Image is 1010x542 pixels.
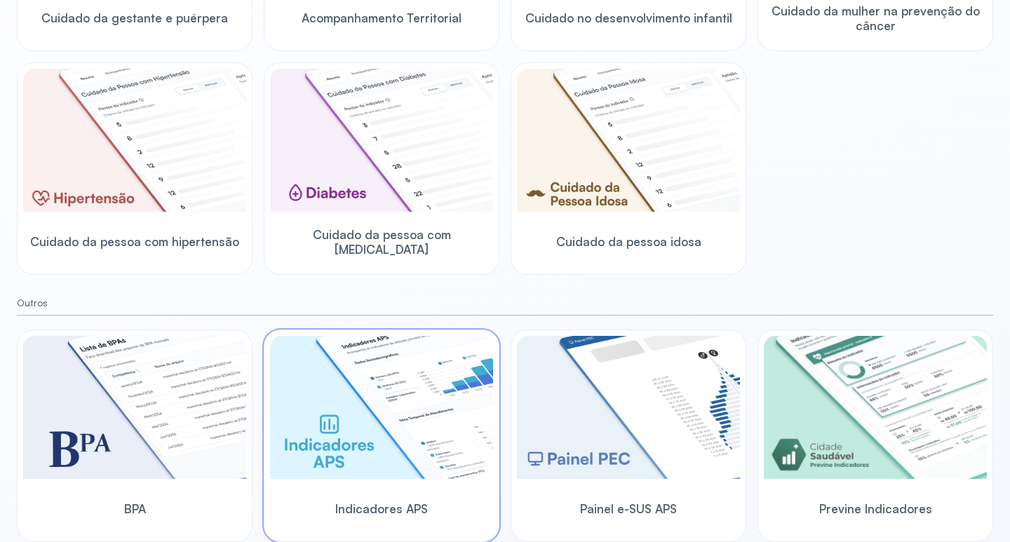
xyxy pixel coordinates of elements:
span: Previne Indicadores [819,501,932,516]
img: previne-brasil.png [764,336,987,479]
span: Cuidado da gestante e puérpera [41,11,228,25]
span: BPA [124,501,146,516]
img: elderly.png [517,69,740,212]
img: pec-panel.png [517,336,740,479]
span: Indicadores APS [335,501,428,516]
span: Cuidado da pessoa com hipertensão [30,234,239,249]
img: aps-indicators.png [270,336,493,479]
span: Painel e-SUS APS [580,501,677,516]
img: hypertension.png [23,69,246,212]
span: Cuidado no desenvolvimento infantil [525,11,732,25]
img: bpa.png [23,336,246,479]
span: Acompanhamento Territorial [302,11,462,25]
small: Outros [17,297,993,309]
span: Cuidado da mulher na prevenção do câncer [764,4,987,34]
img: diabetics.png [270,69,493,212]
span: Cuidado da pessoa idosa [556,234,701,249]
span: Cuidado da pessoa com [MEDICAL_DATA] [270,227,493,257]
